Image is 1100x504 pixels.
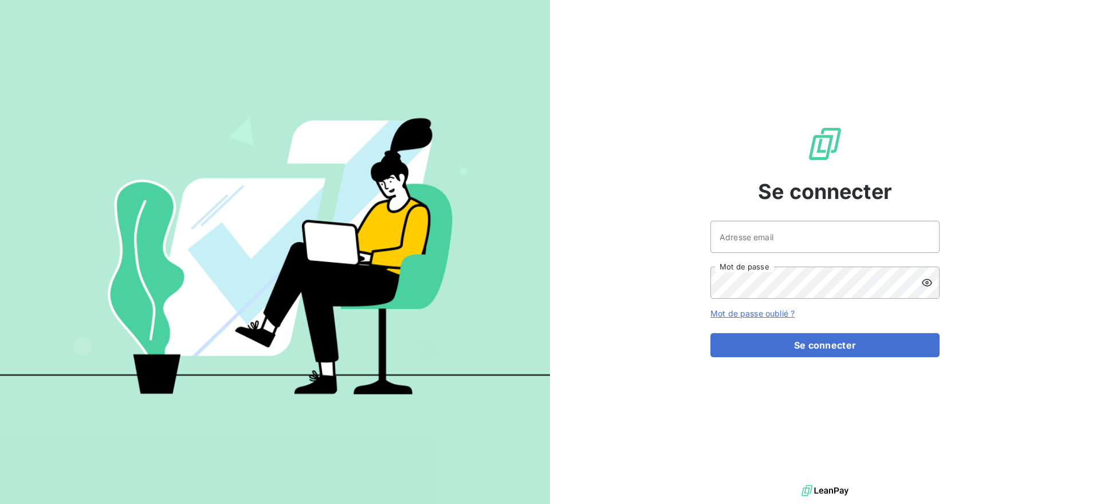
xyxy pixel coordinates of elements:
input: placeholder [710,221,940,253]
img: logo [802,482,848,499]
img: Logo LeanPay [807,126,843,162]
button: Se connecter [710,333,940,357]
a: Mot de passe oublié ? [710,308,795,318]
span: Se connecter [758,176,892,207]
